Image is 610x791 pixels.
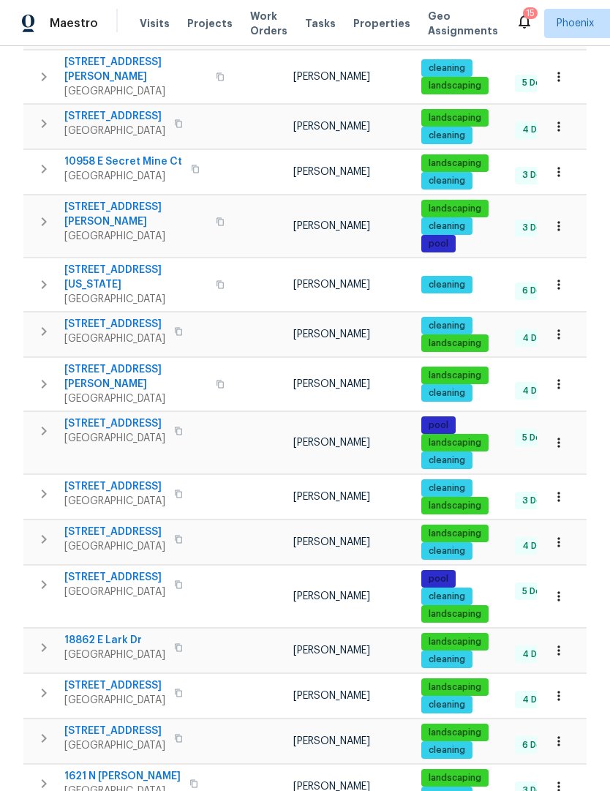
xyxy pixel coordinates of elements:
span: cleaning [423,130,471,142]
span: 5 Done [516,585,558,598]
span: [GEOGRAPHIC_DATA] [64,229,207,244]
span: cleaning [423,279,471,291]
span: [PERSON_NAME] [293,329,370,340]
span: 18862 E Lark Dr [64,633,165,648]
span: cleaning [423,62,471,75]
span: [STREET_ADDRESS] [64,570,165,585]
span: [GEOGRAPHIC_DATA] [64,391,207,406]
span: [GEOGRAPHIC_DATA] [64,84,207,99]
span: landscaping [423,203,487,215]
span: pool [423,573,454,585]
div: 15 [526,6,535,20]
span: [STREET_ADDRESS][PERSON_NAME] [64,55,207,84]
span: cleaning [423,744,471,757]
span: 6 Done [516,739,559,751]
span: landscaping [423,772,487,784]
span: [PERSON_NAME] [293,492,370,502]
span: 4 Done [516,332,560,345]
span: 3 Done [516,495,559,507]
span: cleaning [423,591,471,603]
span: [GEOGRAPHIC_DATA] [64,494,165,509]
span: 4 Done [516,385,560,397]
span: 1621 N [PERSON_NAME] [64,769,181,784]
span: landscaping [423,157,487,170]
span: [GEOGRAPHIC_DATA] [64,648,165,662]
span: [STREET_ADDRESS] [64,678,165,693]
span: cleaning [423,699,471,711]
span: [GEOGRAPHIC_DATA] [64,292,207,307]
span: [GEOGRAPHIC_DATA] [64,539,165,554]
span: landscaping [423,437,487,449]
span: [GEOGRAPHIC_DATA] [64,124,165,138]
span: [GEOGRAPHIC_DATA] [64,431,165,446]
span: 3 Done [516,169,559,181]
span: [STREET_ADDRESS] [64,109,165,124]
span: cleaning [423,320,471,332]
span: [STREET_ADDRESS] [64,479,165,494]
span: [PERSON_NAME] [293,221,370,231]
span: cleaning [423,653,471,666]
span: [PERSON_NAME] [293,645,370,656]
span: [PERSON_NAME] [293,121,370,132]
span: 3 Done [516,222,559,234]
span: Projects [187,16,233,31]
span: cleaning [423,545,471,558]
span: [GEOGRAPHIC_DATA] [64,738,165,753]
span: [PERSON_NAME] [293,72,370,82]
span: pool [423,419,454,432]
span: 4 Done [516,648,560,661]
span: [PERSON_NAME] [293,280,370,290]
span: landscaping [423,112,487,124]
span: cleaning [423,482,471,495]
span: cleaning [423,454,471,467]
span: Properties [353,16,410,31]
span: pool [423,238,454,250]
span: [GEOGRAPHIC_DATA] [64,331,165,346]
span: cleaning [423,220,471,233]
span: [PERSON_NAME] [293,691,370,701]
span: landscaping [423,370,487,382]
span: Visits [140,16,170,31]
span: landscaping [423,500,487,512]
span: [PERSON_NAME] [293,591,370,601]
span: cleaning [423,387,471,400]
span: cleaning [423,175,471,187]
span: landscaping [423,337,487,350]
span: [PERSON_NAME] [293,379,370,389]
span: landscaping [423,528,487,540]
span: landscaping [423,727,487,739]
span: [STREET_ADDRESS][PERSON_NAME] [64,200,207,229]
span: landscaping [423,636,487,648]
span: [PERSON_NAME] [293,736,370,746]
span: landscaping [423,608,487,621]
span: landscaping [423,681,487,694]
span: 5 Done [516,432,558,444]
span: [PERSON_NAME] [293,438,370,448]
span: 10958 E Secret Mine Ct [64,154,182,169]
span: [STREET_ADDRESS] [64,525,165,539]
span: [STREET_ADDRESS] [64,317,165,331]
span: [PERSON_NAME] [293,167,370,177]
span: 5 Done [516,77,558,89]
span: landscaping [423,80,487,92]
span: [STREET_ADDRESS] [64,416,165,431]
span: [GEOGRAPHIC_DATA] [64,169,182,184]
span: 4 Done [516,694,560,706]
span: 4 Done [516,124,560,136]
span: [STREET_ADDRESS][PERSON_NAME] [64,362,207,391]
span: 6 Done [516,285,559,297]
span: Maestro [50,16,98,31]
span: Work Orders [250,9,287,38]
span: Tasks [305,18,336,29]
span: [GEOGRAPHIC_DATA] [64,693,165,708]
span: Geo Assignments [428,9,498,38]
span: 4 Done [516,540,560,552]
span: [STREET_ADDRESS] [64,724,165,738]
span: [PERSON_NAME] [293,537,370,547]
span: [STREET_ADDRESS][US_STATE] [64,263,207,292]
span: [GEOGRAPHIC_DATA] [64,585,165,599]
